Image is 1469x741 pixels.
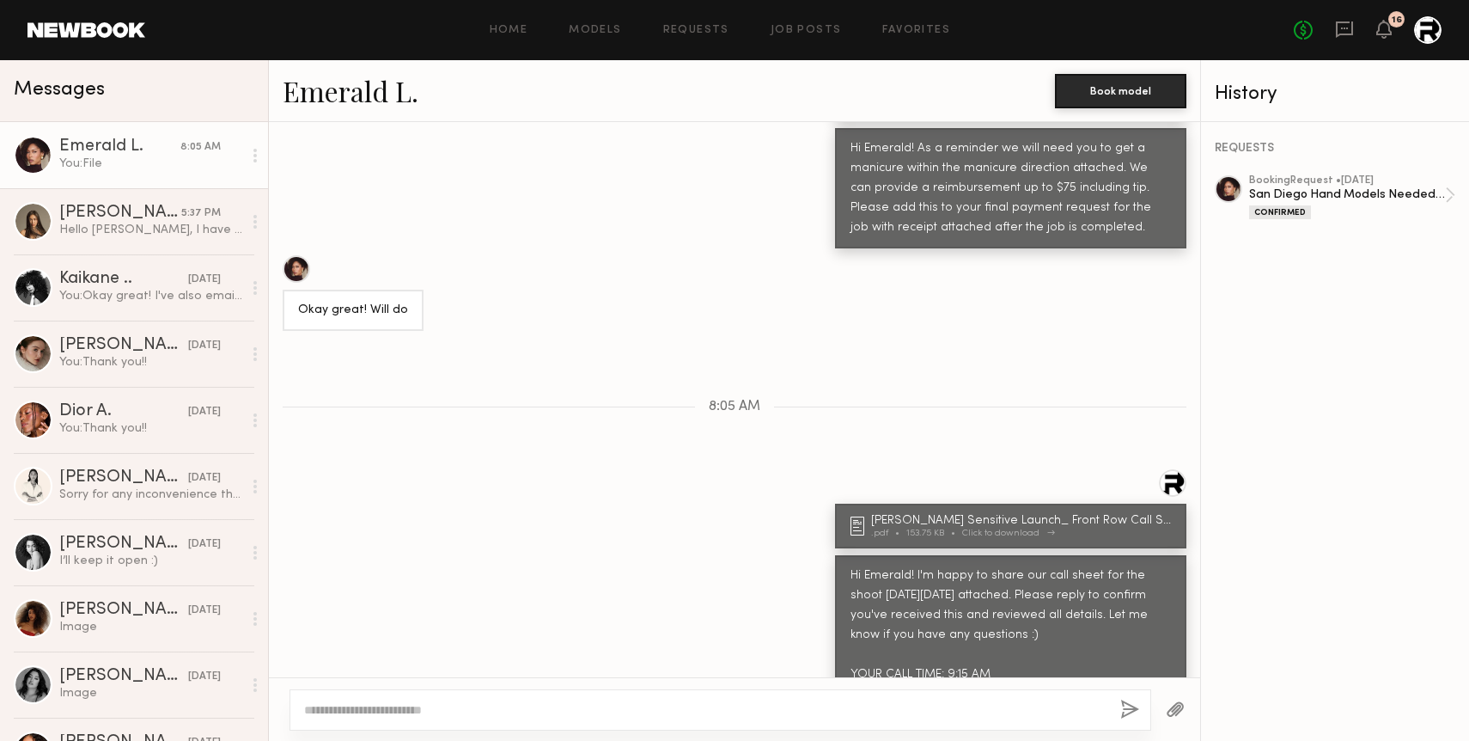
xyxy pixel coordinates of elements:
[1055,83,1186,97] a: Book model
[59,420,242,437] div: You: Thank you!!
[1215,143,1455,155] div: REQUESTS
[1392,15,1402,25] div: 16
[771,25,842,36] a: Job Posts
[569,25,621,36] a: Models
[59,156,242,172] div: You: File
[188,603,221,619] div: [DATE]
[188,536,221,553] div: [DATE]
[871,515,1176,527] div: [PERSON_NAME] Sensitive Launch_ Front Row Call Sheet - MODEL CALL SHEET
[871,529,906,538] div: .pdf
[906,529,962,538] div: 153.75 KB
[882,25,950,36] a: Favorites
[59,668,188,685] div: [PERSON_NAME]
[850,515,1176,538] a: [PERSON_NAME] Sensitive Launch_ Front Row Call Sheet - MODEL CALL SHEET.pdf153.75 KBClick to down...
[1215,84,1455,104] div: History
[59,222,242,238] div: Hello [PERSON_NAME], I have accepted offer. Please reply [PERSON_NAME] Thanks
[59,288,242,304] div: You: Okay great! I've also emailed them to see what next steps are and will let you know as well!
[1249,175,1445,187] div: booking Request • [DATE]
[59,553,242,569] div: I’ll keep it open :)
[490,25,528,36] a: Home
[59,337,188,354] div: [PERSON_NAME]
[962,529,1050,538] div: Click to download
[59,469,188,487] div: [PERSON_NAME]
[188,338,221,354] div: [DATE]
[180,139,221,156] div: 8:05 AM
[188,669,221,685] div: [DATE]
[188,470,221,487] div: [DATE]
[1055,74,1186,108] button: Book model
[1249,175,1455,219] a: bookingRequest •[DATE]San Diego Hand Models Needed (9/16)Confirmed
[59,619,242,635] div: Image
[188,272,221,288] div: [DATE]
[709,400,760,414] span: 8:05 AM
[59,536,188,553] div: [PERSON_NAME]
[59,685,242,701] div: Image
[181,205,221,222] div: 5:37 PM
[850,139,1171,238] div: Hi Emerald! As a reminder we will need you to get a manicure within the manicure direction attach...
[59,205,181,222] div: [PERSON_NAME]
[283,72,418,109] a: Emerald L.
[59,271,188,288] div: Kaikane ..
[59,354,242,370] div: You: Thank you!!
[59,487,242,503] div: Sorry for any inconvenience this may cause
[298,301,408,321] div: Okay great! Will do
[59,138,180,156] div: Emerald L.
[1249,187,1445,203] div: San Diego Hand Models Needed (9/16)
[663,25,729,36] a: Requests
[14,80,105,100] span: Messages
[1249,205,1311,219] div: Confirmed
[59,403,188,420] div: Dior A.
[59,602,188,619] div: [PERSON_NAME]
[188,404,221,420] div: [DATE]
